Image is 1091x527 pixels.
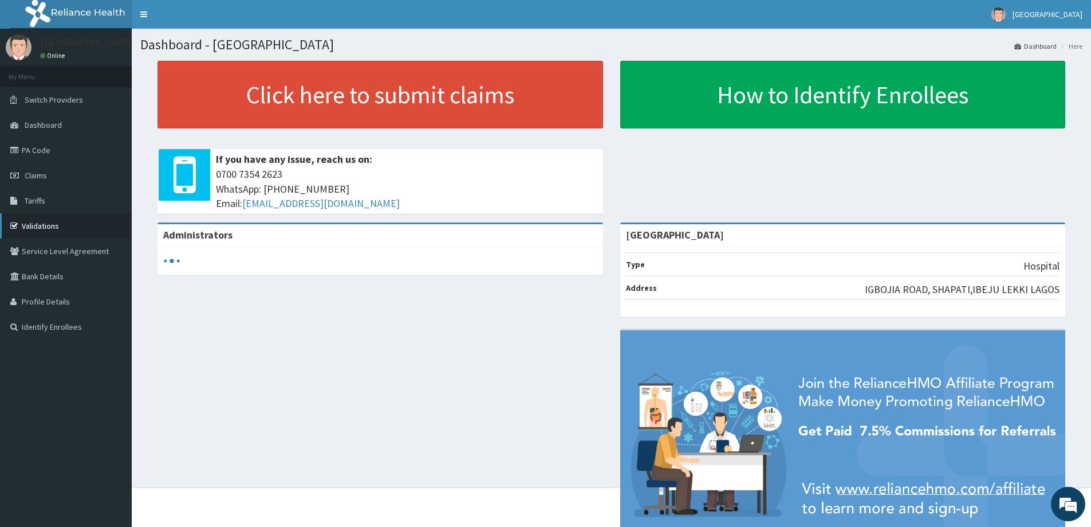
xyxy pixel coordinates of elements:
[6,34,31,60] img: User Image
[163,228,233,241] b: Administrators
[216,153,372,166] b: If you have any issue, reach us on:
[626,259,645,270] b: Type
[40,52,68,60] a: Online
[163,252,180,270] svg: audio-loading
[1058,41,1082,51] li: Here
[1014,41,1057,51] a: Dashboard
[626,228,724,241] strong: [GEOGRAPHIC_DATA]
[216,167,597,211] span: 0700 7354 2623 WhatsApp: [PHONE_NUMBER] Email:
[25,95,83,105] span: Switch Providers
[865,282,1060,297] p: IGBOJIA ROAD, SHAPATI,IBEJU LEKKI LAGOS
[25,170,47,181] span: Claims
[991,7,1006,22] img: User Image
[25,120,62,130] span: Dashboard
[40,37,135,48] p: [GEOGRAPHIC_DATA]
[242,197,400,210] a: [EMAIL_ADDRESS][DOMAIN_NAME]
[620,61,1066,128] a: How to Identify Enrollees
[157,61,603,128] a: Click here to submit claims
[1013,9,1082,19] span: [GEOGRAPHIC_DATA]
[626,283,657,293] b: Address
[25,196,45,206] span: Tariffs
[140,37,1082,52] h1: Dashboard - [GEOGRAPHIC_DATA]
[1023,259,1060,274] p: Hospital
